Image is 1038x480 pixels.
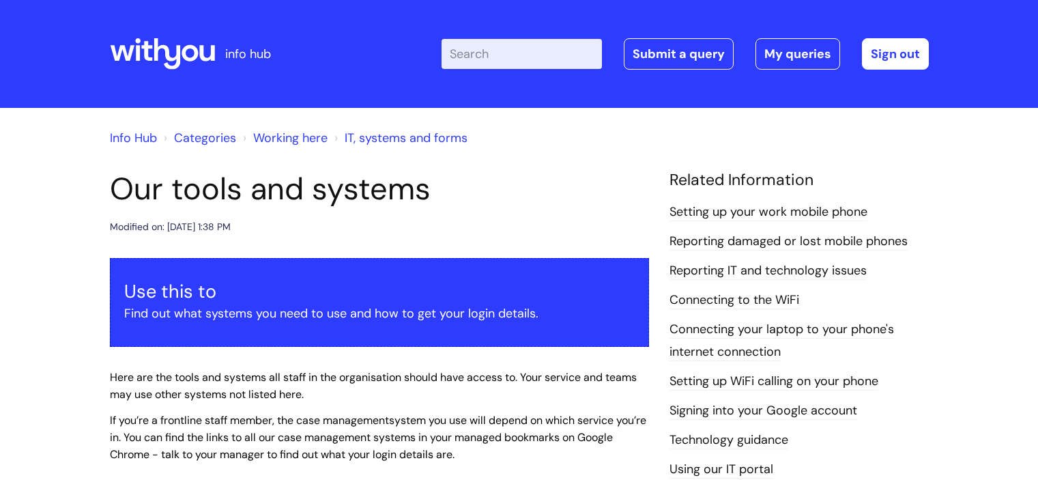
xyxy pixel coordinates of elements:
input: Search [442,39,602,69]
a: Setting up your work mobile phone [669,203,867,221]
li: Working here [240,127,328,149]
p: info hub [225,43,271,65]
a: Sign out [862,38,929,70]
a: Working here [253,130,328,146]
h3: Use this to [124,281,635,302]
a: Signing into your Google account [669,402,857,420]
span: system you use will depend on which service you’re in. You can find the links to all our case man... [110,413,646,462]
a: Setting up WiFi calling on your phone [669,373,878,391]
div: Modified on: [DATE] 1:38 PM [110,218,231,236]
a: Connecting to the WiFi [669,292,799,309]
h4: Related Information [669,171,929,190]
div: | - [442,38,929,70]
h1: Our tools and systems [110,171,649,208]
a: IT, systems and forms [345,130,467,146]
p: Find out what systems you need to use and how to get your login details. [124,302,635,324]
a: Technology guidance [669,432,788,449]
a: Info Hub [110,130,157,146]
a: Connecting your laptop to your phone's internet connection [669,321,894,361]
li: Solution home [160,127,236,149]
a: My queries [755,38,840,70]
span: If you’re a frontline staff member, the case management [110,413,389,427]
a: Reporting IT and technology issues [669,262,867,280]
span: Here are the tools and systems all staff in the organisation should have access to. Your service ... [110,370,637,401]
a: Reporting damaged or lost mobile phones [669,233,908,251]
a: Categories [174,130,236,146]
a: Submit a query [624,38,734,70]
a: Using our IT portal [669,461,773,479]
li: IT, systems and forms [331,127,467,149]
